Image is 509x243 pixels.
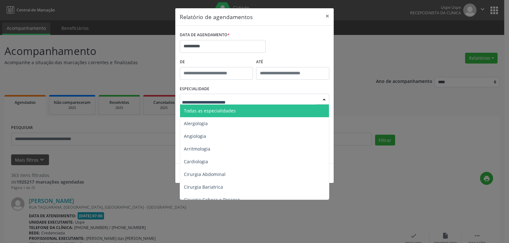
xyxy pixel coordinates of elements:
[184,171,226,177] span: Cirurgia Abdominal
[180,84,209,94] label: ESPECIALIDADE
[321,8,334,24] button: Close
[184,197,240,203] span: Cirurgia Cabeça e Pescoço
[180,13,253,21] h5: Relatório de agendamentos
[180,30,230,40] label: DATA DE AGENDAMENTO
[256,57,329,67] label: ATÉ
[180,57,253,67] label: De
[184,133,206,139] span: Angiologia
[184,120,208,126] span: Alergologia
[184,108,236,114] span: Todas as especialidades
[184,146,210,152] span: Arritmologia
[184,159,208,165] span: Cardiologia
[184,184,223,190] span: Cirurgia Bariatrica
